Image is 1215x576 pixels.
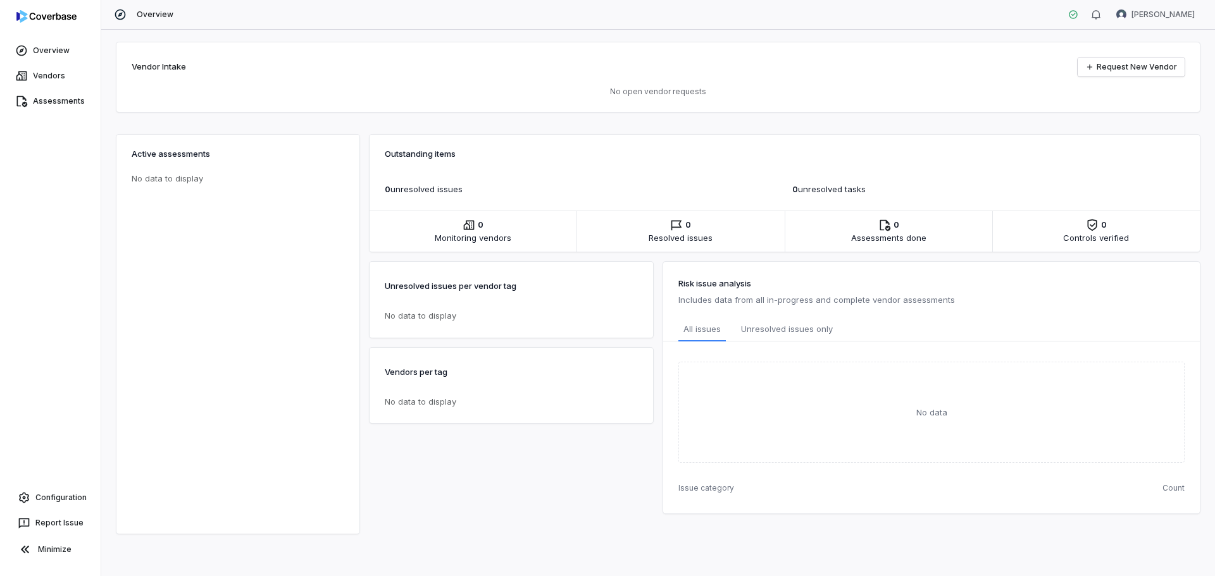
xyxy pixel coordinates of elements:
[685,219,691,231] span: 0
[741,322,833,336] span: Unresolved issues only
[385,396,638,408] p: No data to display
[678,277,1185,290] h3: Risk issue analysis
[3,39,98,62] a: Overview
[385,277,516,295] p: Unresolved issues per vendor tag
[792,183,1185,195] p: unresolved task s
[649,231,713,244] span: Resolved issues
[385,363,447,381] p: Vendors per tag
[385,184,390,194] span: 0
[16,10,77,23] img: logo-D7KZi-bG.svg
[678,292,1185,307] p: Includes data from all in-progress and complete vendor assessments
[1078,58,1185,77] a: Request New Vendor
[1116,9,1126,20] img: Kristen Slyter avatar
[435,231,511,244] span: Monitoring vendors
[683,322,721,335] span: All issues
[792,184,798,194] span: 0
[5,486,96,509] a: Configuration
[916,406,947,419] p: No data
[137,9,173,20] span: Overview
[132,87,1185,97] p: No open vendor requests
[851,231,926,244] span: Assessments done
[132,147,344,160] h3: Active assessments
[894,219,899,231] span: 0
[132,173,349,185] p: No data to display
[1101,219,1107,231] span: 0
[478,219,483,231] span: 0
[385,147,1185,160] h3: Outstanding items
[385,310,638,322] p: No data to display
[3,64,98,87] a: Vendors
[1109,5,1202,24] button: Kristen Slyter avatar[PERSON_NAME]
[132,61,186,73] h2: Vendor Intake
[5,537,96,562] button: Minimize
[5,512,96,534] button: Report Issue
[678,483,734,493] span: Issue category
[1162,483,1185,493] span: Count
[385,183,777,195] p: unresolved issue s
[1063,231,1129,244] span: Controls verified
[3,90,98,113] a: Assessments
[1131,9,1195,20] span: [PERSON_NAME]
